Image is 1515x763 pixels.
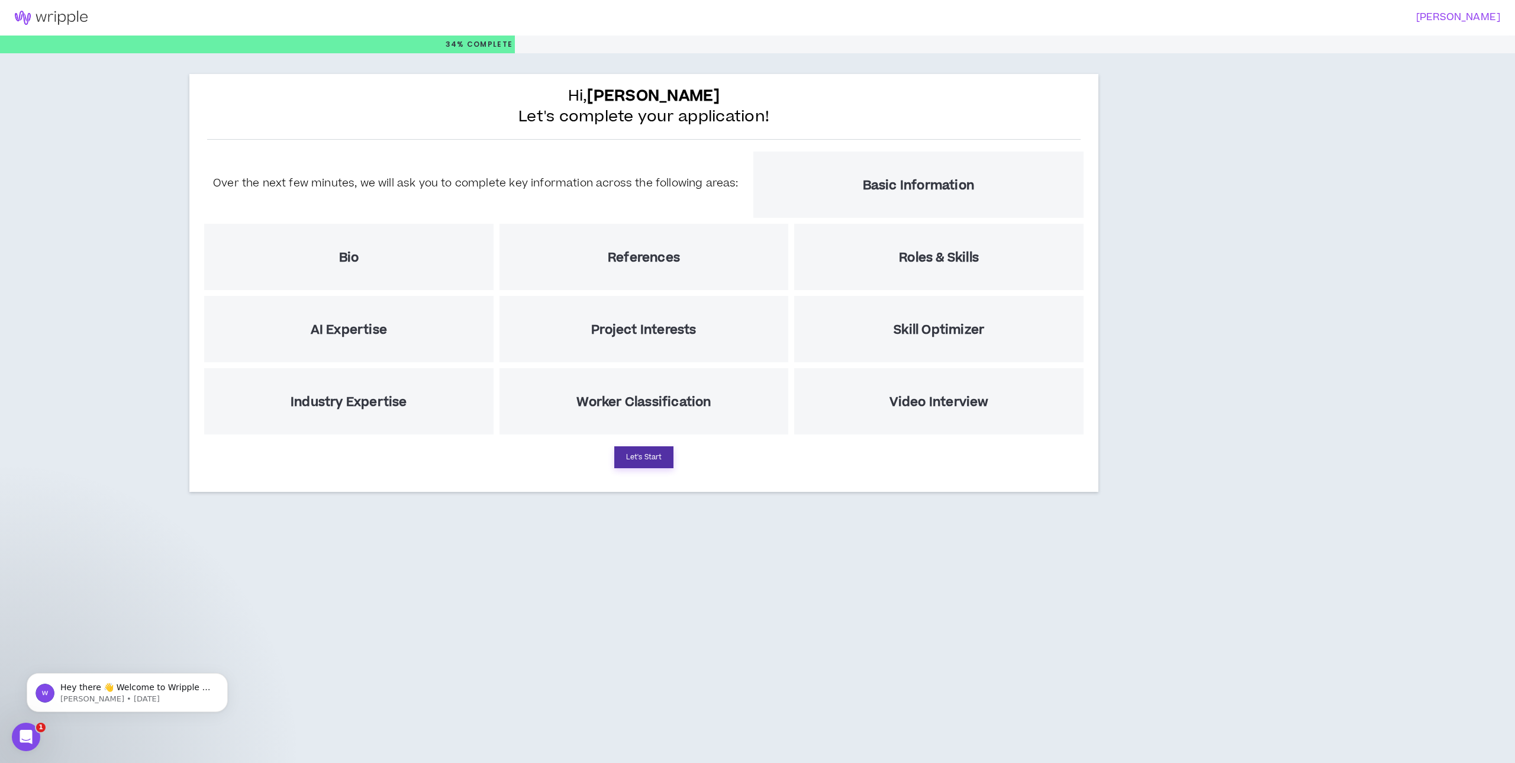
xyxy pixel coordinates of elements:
h5: References [608,250,680,265]
button: Let's Start [614,446,673,468]
h5: AI Expertise [311,323,387,337]
h5: Worker Classification [576,395,711,410]
h5: Industry Expertise [291,395,407,410]
span: Hi, [568,86,720,107]
p: 34% [446,36,513,53]
h5: Basic Information [863,178,974,193]
h5: Bio [339,250,359,265]
span: Complete [465,39,513,50]
h5: Project Interests [591,323,696,337]
h3: [PERSON_NAME] [750,12,1501,23]
h5: Roles & Skills [899,250,979,265]
b: [PERSON_NAME] [587,85,720,107]
iframe: Intercom notifications message [9,648,246,731]
span: Let's complete your application! [518,107,769,127]
span: 1 [36,723,46,732]
h5: Skill Optimizer [894,323,984,337]
h5: Video Interview [889,395,989,410]
h5: Over the next few minutes, we will ask you to complete key information across the following areas: [213,175,739,191]
iframe: Intercom live chat [12,723,40,751]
